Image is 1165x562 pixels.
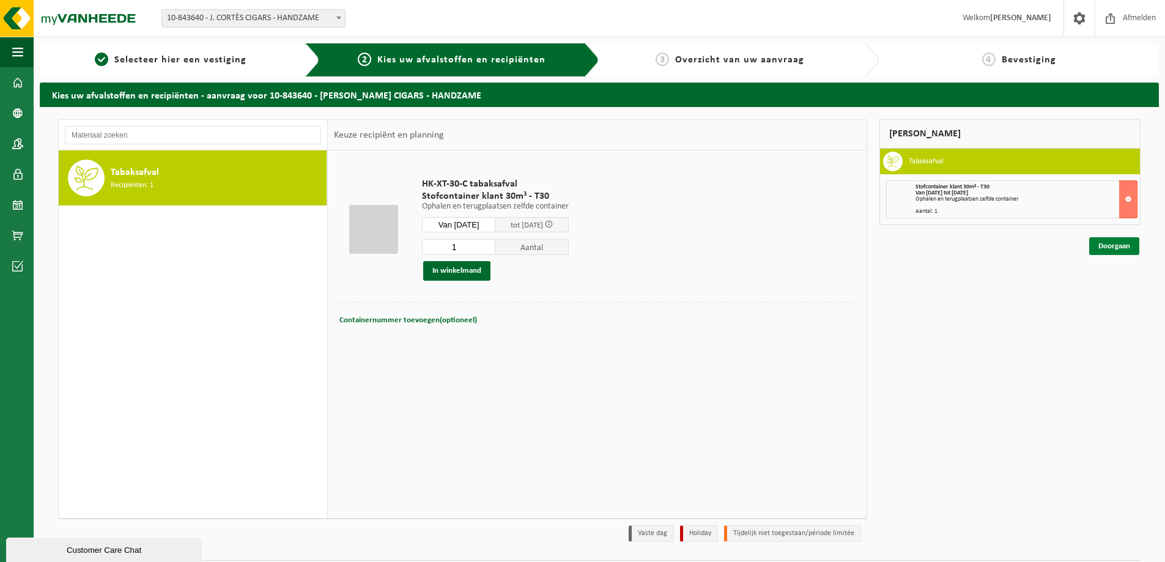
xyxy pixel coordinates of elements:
[422,178,569,190] span: HK-XT-30-C tabaksafval
[59,150,327,205] button: Tabaksafval Recipiënten: 1
[495,239,569,255] span: Aantal
[982,53,996,66] span: 4
[95,53,108,66] span: 1
[915,190,968,196] strong: Van [DATE] tot [DATE]
[990,13,1051,23] strong: [PERSON_NAME]
[114,55,246,65] span: Selecteer hier een vestiging
[915,196,1137,202] div: Ophalen en terugplaatsen zelfde container
[1089,237,1139,255] a: Doorgaan
[65,126,321,144] input: Materiaal zoeken
[422,217,495,232] input: Selecteer datum
[656,53,669,66] span: 3
[162,10,345,27] span: 10-843640 - J. CORTÈS CIGARS - HANDZAME
[111,165,159,180] span: Tabaksafval
[915,209,1137,215] div: Aantal: 1
[338,312,478,329] button: Containernummer toevoegen(optioneel)
[422,202,569,211] p: Ophalen en terugplaatsen zelfde container
[915,183,989,190] span: Stofcontainer klant 30m³ - T30
[724,525,861,542] li: Tijdelijk niet toegestaan/période limitée
[423,261,490,281] button: In winkelmand
[46,53,295,67] a: 1Selecteer hier een vestiging
[909,152,944,171] h3: Tabaksafval
[161,9,346,28] span: 10-843640 - J. CORTÈS CIGARS - HANDZAME
[377,55,546,65] span: Kies uw afvalstoffen en recipiënten
[1002,55,1056,65] span: Bevestiging
[6,535,204,562] iframe: chat widget
[111,180,153,191] span: Recipiënten: 1
[511,221,543,229] span: tot [DATE]
[328,120,450,150] div: Keuze recipiënt en planning
[339,316,477,324] span: Containernummer toevoegen(optioneel)
[629,525,674,542] li: Vaste dag
[422,190,569,202] span: Stofcontainer klant 30m³ - T30
[879,119,1141,149] div: [PERSON_NAME]
[675,55,804,65] span: Overzicht van uw aanvraag
[680,525,718,542] li: Holiday
[40,83,1159,106] h2: Kies uw afvalstoffen en recipiënten - aanvraag voor 10-843640 - [PERSON_NAME] CIGARS - HANDZAME
[358,53,371,66] span: 2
